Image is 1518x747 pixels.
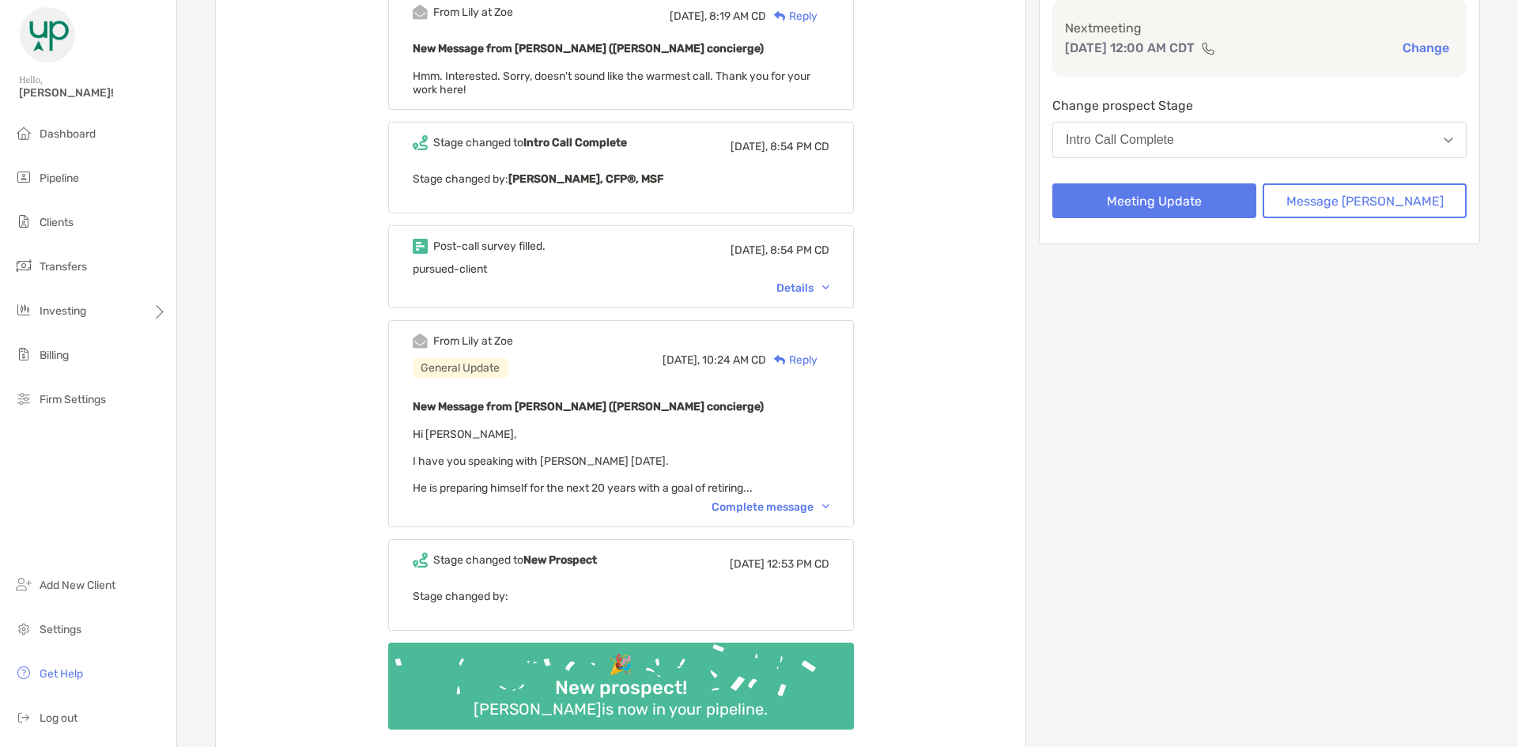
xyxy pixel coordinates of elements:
[776,281,829,295] div: Details
[822,504,829,509] img: Chevron icon
[702,353,766,367] span: 10:24 AM CD
[413,70,810,96] span: Hmm. Interested. Sorry, doesn't sound like the warmest call. Thank you for your work here!
[767,557,829,571] span: 12:53 PM CD
[40,711,77,725] span: Log out
[14,168,33,187] img: pipeline icon
[709,9,766,23] span: 8:19 AM CD
[433,6,513,19] div: From Lily at Zoe
[14,389,33,408] img: firm-settings icon
[1398,40,1454,56] button: Change
[413,400,764,413] b: New Message from [PERSON_NAME] ([PERSON_NAME] concierge)
[14,663,33,682] img: get-help icon
[40,623,81,636] span: Settings
[467,700,774,719] div: [PERSON_NAME] is now in your pipeline.
[774,11,786,21] img: Reply icon
[40,304,86,318] span: Investing
[40,349,69,362] span: Billing
[413,42,764,55] b: New Message from [PERSON_NAME] ([PERSON_NAME] concierge)
[1065,18,1454,38] p: Next meeting
[14,212,33,231] img: clients icon
[670,9,707,23] span: [DATE],
[413,262,487,276] span: pursued-client
[602,654,639,677] div: 🎉
[19,6,76,63] img: Zoe Logo
[14,707,33,726] img: logout icon
[413,553,428,568] img: Event icon
[1066,133,1174,147] div: Intro Call Complete
[40,393,106,406] span: Firm Settings
[413,5,428,20] img: Event icon
[14,300,33,319] img: investing icon
[40,127,96,141] span: Dashboard
[433,136,627,149] div: Stage changed to
[1065,38,1195,58] p: [DATE] 12:00 AM CDT
[388,643,854,716] img: Confetti
[413,135,428,150] img: Event icon
[822,285,829,290] img: Chevron icon
[1052,96,1467,115] p: Change prospect Stage
[730,557,765,571] span: [DATE]
[14,575,33,594] img: add_new_client icon
[433,334,513,348] div: From Lily at Zoe
[14,256,33,275] img: transfers icon
[774,355,786,365] img: Reply icon
[549,677,693,700] div: New prospect!
[712,500,829,514] div: Complete message
[40,172,79,185] span: Pipeline
[523,136,627,149] b: Intro Call Complete
[1201,42,1215,55] img: communication type
[413,587,829,606] p: Stage changed by:
[433,240,546,253] div: Post-call survey filled.
[1263,183,1467,218] button: Message [PERSON_NAME]
[40,579,115,592] span: Add New Client
[770,140,829,153] span: 8:54 PM CD
[766,8,818,25] div: Reply
[40,667,83,681] span: Get Help
[523,553,597,567] b: New Prospect
[19,86,167,100] span: [PERSON_NAME]!
[14,123,33,142] img: dashboard icon
[413,358,508,378] div: General Update
[40,216,74,229] span: Clients
[413,169,829,189] p: Stage changed by:
[413,239,428,254] img: Event icon
[413,428,753,495] span: Hi [PERSON_NAME], I have you speaking with [PERSON_NAME] [DATE]. He is preparing himself for the ...
[770,243,829,257] span: 8:54 PM CD
[731,243,768,257] span: [DATE],
[663,353,700,367] span: [DATE],
[40,260,87,274] span: Transfers
[14,619,33,638] img: settings icon
[731,140,768,153] span: [DATE],
[1052,183,1256,218] button: Meeting Update
[14,345,33,364] img: billing icon
[766,352,818,368] div: Reply
[508,172,663,186] b: [PERSON_NAME], CFP®, MSF
[1444,138,1453,143] img: Open dropdown arrow
[413,334,428,349] img: Event icon
[433,553,597,567] div: Stage changed to
[1052,122,1467,158] button: Intro Call Complete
